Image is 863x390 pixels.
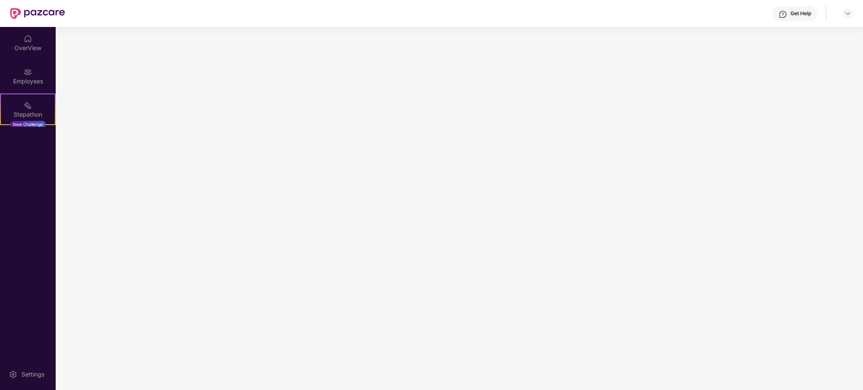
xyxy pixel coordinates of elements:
div: New Challenge [10,121,46,128]
img: svg+xml;base64,PHN2ZyBpZD0iU2V0dGluZy0yMHgyMCIgeG1sbnM9Imh0dHA6Ly93d3cudzMub3JnLzIwMDAvc3ZnIiB3aW... [9,370,17,379]
img: svg+xml;base64,PHN2ZyBpZD0iSGVscC0zMngzMiIgeG1sbnM9Imh0dHA6Ly93d3cudzMub3JnLzIwMDAvc3ZnIiB3aWR0aD... [779,10,787,19]
div: Settings [19,370,47,379]
img: svg+xml;base64,PHN2ZyBpZD0iRW1wbG95ZWVzIiB4bWxucz0iaHR0cDovL3d3dy53My5vcmcvMjAwMC9zdmciIHdpZHRoPS... [24,68,32,76]
img: svg+xml;base64,PHN2ZyBpZD0iSG9tZSIgeG1sbnM9Imh0dHA6Ly93d3cudzMub3JnLzIwMDAvc3ZnIiB3aWR0aD0iMjAiIG... [24,35,32,43]
img: svg+xml;base64,PHN2ZyBpZD0iRHJvcGRvd24tMzJ4MzIiIHhtbG5zPSJodHRwOi8vd3d3LnczLm9yZy8yMDAwL3N2ZyIgd2... [844,10,851,17]
div: Get Help [790,10,811,17]
img: svg+xml;base64,PHN2ZyB4bWxucz0iaHR0cDovL3d3dy53My5vcmcvMjAwMC9zdmciIHdpZHRoPSIyMSIgaGVpZ2h0PSIyMC... [24,101,32,110]
img: New Pazcare Logo [10,8,65,19]
div: Stepathon [1,110,55,119]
